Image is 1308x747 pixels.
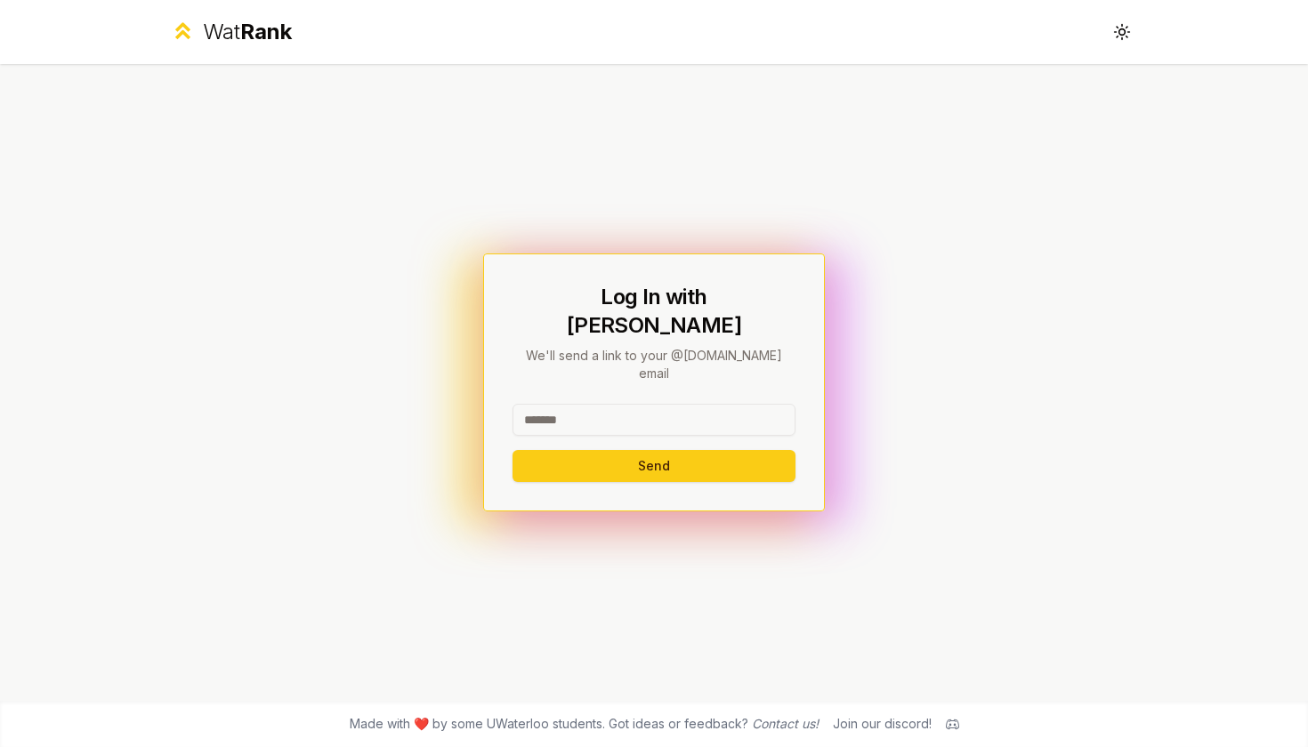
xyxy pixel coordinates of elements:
div: Join our discord! [833,715,932,733]
a: Contact us! [752,716,819,731]
div: Wat [203,18,292,46]
span: Made with ❤️ by some UWaterloo students. Got ideas or feedback? [350,715,819,733]
button: Send [513,450,795,482]
h1: Log In with [PERSON_NAME] [513,283,795,340]
span: Rank [240,19,292,44]
p: We'll send a link to your @[DOMAIN_NAME] email [513,347,795,382]
a: WatRank [170,18,292,46]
